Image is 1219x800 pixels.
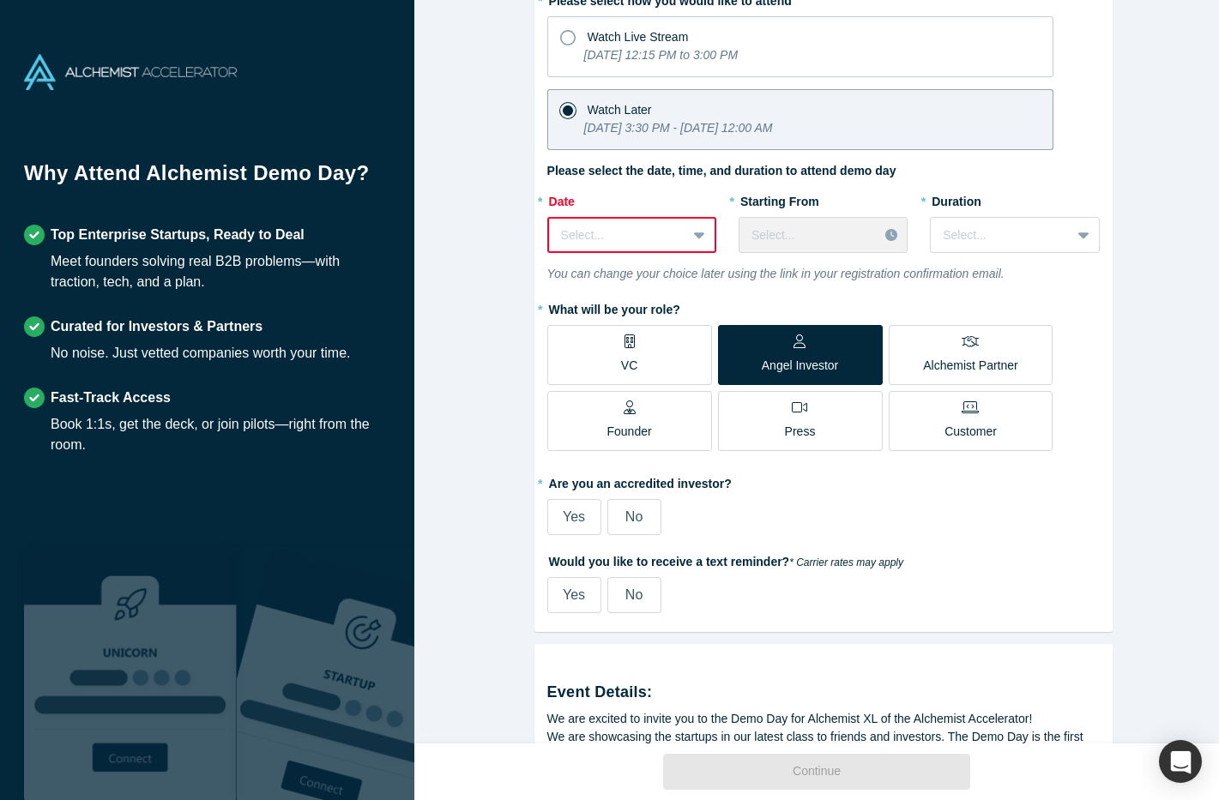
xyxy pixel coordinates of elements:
i: [DATE] 3:30 PM - [DATE] 12:00 AM [584,121,773,135]
div: No noise. Just vetted companies worth your time. [51,343,351,364]
em: * Carrier rates may apply [789,556,903,568]
img: Robust Technologies [24,547,237,800]
strong: Fast-Track Access [51,390,171,405]
p: Founder [606,423,651,441]
button: Continue [663,754,970,790]
strong: Event Details: [547,683,653,701]
strong: Curated for Investors & Partners [51,319,263,334]
img: Alchemist Accelerator Logo [24,54,237,90]
span: Watch Live Stream [588,30,689,44]
h1: Why Attend Alchemist Demo Day? [24,158,390,201]
div: We are showcasing the startups in our latest class to friends and investors. The Demo Day is the ... [547,728,1100,764]
div: Book 1:1s, get the deck, or join pilots—right from the room. [51,414,390,455]
p: Customer [944,423,997,441]
p: Alchemist Partner [923,357,1017,375]
label: Would you like to receive a text reminder? [547,547,1100,571]
span: Yes [563,509,585,524]
div: We are excited to invite you to the Demo Day for Alchemist XL of the Alchemist Accelerator! [547,710,1100,728]
label: What will be your role? [547,295,1100,319]
label: Are you an accredited investor? [547,469,1100,493]
label: Starting From [739,187,819,211]
span: Yes [563,587,585,602]
i: [DATE] 12:15 PM to 3:00 PM [584,48,738,62]
div: Meet founders solving real B2B problems—with traction, tech, and a plan. [51,251,390,292]
img: Prism AI [237,547,450,800]
i: You can change your choice later using the link in your registration confirmation email. [547,267,1005,280]
label: Duration [930,187,1099,211]
p: Angel Investor [762,357,839,375]
p: Press [785,423,816,441]
span: No [625,587,643,602]
label: Please select the date, time, and duration to attend demo day [547,162,896,180]
span: Watch Later [588,103,652,117]
p: VC [621,357,637,375]
strong: Top Enterprise Startups, Ready to Deal [51,227,305,242]
span: No [625,509,643,524]
label: Date [547,187,716,211]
